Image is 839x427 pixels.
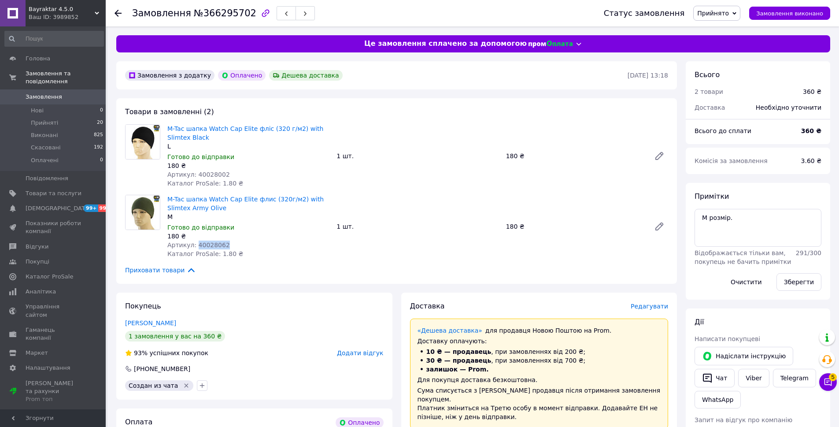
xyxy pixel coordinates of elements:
[26,364,70,372] span: Налаштування
[167,180,243,187] span: Каталог ProSale: 1.80 ₴
[503,220,647,233] div: 180 ₴
[26,204,91,212] span: [DEMOGRAPHIC_DATA]
[604,9,685,18] div: Статус замовлення
[125,265,196,275] span: Приховати товари
[167,196,324,212] a: M-Tac шапка Watch Cap Elite флис (320г/м2) with Slimtex Army Olive
[749,7,830,20] button: Замовлення виконано
[29,13,106,21] div: Ваш ID: 3989852
[364,39,527,49] span: Це замовлення сплачено за допомогою
[26,93,62,101] span: Замовлення
[26,55,50,63] span: Головна
[26,175,68,182] span: Повідомлення
[651,218,668,235] a: Редагувати
[167,250,243,257] span: Каталог ProSale: 1.80 ₴
[723,273,769,291] button: Очистити
[695,249,791,265] span: Відображається тільки вам, покупець не бачить примітки
[31,144,61,152] span: Скасовані
[418,327,482,334] a: «Дешева доставка»
[695,391,741,408] a: WhatsApp
[695,127,751,134] span: Всього до сплати
[183,382,190,389] svg: Видалити мітку
[426,357,492,364] span: 30 ₴ — продавець
[695,104,725,111] span: Доставка
[132,8,191,19] span: Замовлення
[426,366,489,373] span: залишок — Prom.
[631,303,668,310] span: Редагувати
[167,153,234,160] span: Готово до відправки
[819,373,837,391] button: Чат з покупцем5
[503,150,647,162] div: 180 ₴
[26,395,81,403] div: Prom топ
[418,337,661,345] div: Доставку оплачують:
[125,331,225,342] div: 1 замовлення у вас на 360 ₴
[26,379,81,404] span: [PERSON_NAME] та рахунки
[26,288,56,296] span: Аналітика
[333,150,502,162] div: 1 шт.
[31,107,44,115] span: Нові
[26,258,49,266] span: Покупці
[695,335,760,342] span: Написати покупцеві
[26,189,81,197] span: Товари та послуги
[167,232,329,241] div: 180 ₴
[695,88,723,95] span: 2 товари
[125,108,214,116] span: Товари в замовленні (2)
[26,349,48,357] span: Маркет
[418,386,661,421] div: Сума списується з [PERSON_NAME] продавця після отримання замовлення покупцем. Платник зміниться н...
[167,224,234,231] span: Готово до відправки
[4,31,104,47] input: Пошук
[167,171,230,178] span: Артикул: 40028002
[801,157,821,164] span: 3.60 ₴
[115,9,122,18] div: Повернутися назад
[26,303,81,319] span: Управління сайтом
[129,382,178,389] span: Создан из чата
[750,98,827,117] div: Необхідно уточнити
[697,10,729,17] span: Прийнято
[695,71,720,79] span: Всього
[695,209,821,247] textarea: М розмір.
[125,302,161,310] span: Покупець
[410,302,445,310] span: Доставка
[26,273,73,281] span: Каталог ProSale
[651,147,668,165] a: Редагувати
[756,10,823,17] span: Замовлення виконано
[418,326,661,335] div: для продавця Новою Поштою на Prom.
[125,70,214,81] div: Замовлення з додатку
[194,8,256,19] span: №366295702
[695,192,729,201] span: Примітки
[803,87,821,96] div: 360 ₴
[829,373,837,381] span: 5
[695,416,792,423] span: Запит на відгук про компанію
[126,195,160,230] img: M-Tac шапка Watch Cap Elite флис (320г/м2) with Slimtex Army Olive
[125,349,208,357] div: успішних покупок
[426,348,492,355] span: 10 ₴ — продавець
[98,204,113,212] span: 99+
[26,326,81,342] span: Гаманець компанії
[333,220,502,233] div: 1 шт.
[133,364,191,373] div: [PHONE_NUMBER]
[26,219,81,235] span: Показники роботи компанії
[418,356,661,365] li: , при замовленнях від 700 ₴;
[418,347,661,356] li: , при замовленнях від 200 ₴;
[26,70,106,85] span: Замовлення та повідомлення
[84,204,98,212] span: 99+
[628,72,668,79] time: [DATE] 13:18
[125,418,152,426] span: Оплата
[218,70,266,81] div: Оплачено
[94,144,103,152] span: 192
[31,131,58,139] span: Виконані
[167,125,323,141] a: M-Tac шапка Watch Cap Elite фліс (320 г/м2) with Slimtex Black
[126,125,160,159] img: M-Tac шапка Watch Cap Elite фліс (320 г/м2) with Slimtex Black
[31,156,59,164] span: Оплачені
[695,157,768,164] span: Комісія за замовлення
[29,5,95,13] span: Bayraktar 4.5.0
[167,241,230,249] span: Артикул: 40028062
[801,127,821,134] b: 360 ₴
[134,349,148,356] span: 93%
[26,243,48,251] span: Відгуки
[796,249,821,256] span: 291 / 300
[167,212,329,221] div: M
[31,119,58,127] span: Прийняті
[100,107,103,115] span: 0
[695,369,735,387] button: Чат
[776,273,821,291] button: Зберегти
